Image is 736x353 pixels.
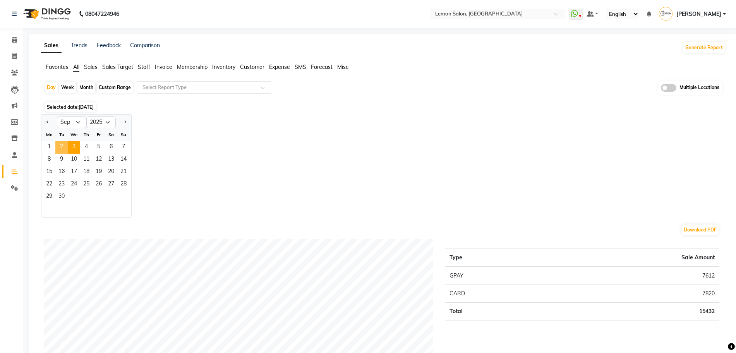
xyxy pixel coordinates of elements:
div: Sunday, September 14, 2025 [117,154,130,166]
div: Week [59,82,76,93]
span: 5 [93,141,105,154]
span: 15 [43,166,55,178]
div: Tuesday, September 16, 2025 [55,166,68,178]
div: Friday, September 12, 2025 [93,154,105,166]
select: Select month [57,117,86,128]
div: Fr [93,129,105,141]
span: [PERSON_NAME] [676,10,721,18]
b: 08047224946 [85,3,119,25]
img: Shadab [659,7,673,21]
span: Membership [177,63,208,70]
div: Thursday, September 18, 2025 [80,166,93,178]
span: 6 [105,141,117,154]
td: GPAY [445,267,546,285]
div: Custom Range [97,82,133,93]
img: logo [20,3,73,25]
td: 7820 [546,284,719,302]
div: Sunday, September 28, 2025 [117,178,130,191]
div: Th [80,129,93,141]
span: Sales [84,63,98,70]
button: Download PDF [682,224,719,235]
select: Select year [86,117,116,128]
td: 15432 [546,302,719,320]
span: Inventory [212,63,235,70]
span: 17 [68,166,80,178]
div: We [68,129,80,141]
div: Saturday, September 27, 2025 [105,178,117,191]
span: 11 [80,154,93,166]
span: 18 [80,166,93,178]
span: Forecast [311,63,333,70]
span: SMS [295,63,306,70]
span: 1 [43,141,55,154]
span: 28 [117,178,130,191]
div: Monday, September 15, 2025 [43,166,55,178]
span: 13 [105,154,117,166]
div: Monday, September 8, 2025 [43,154,55,166]
th: Type [445,248,546,267]
span: Expense [269,63,290,70]
a: Sales [41,39,62,53]
div: Sunday, September 21, 2025 [117,166,130,178]
span: Multiple Locations [679,84,719,92]
span: 20 [105,166,117,178]
span: 14 [117,154,130,166]
div: Saturday, September 6, 2025 [105,141,117,154]
span: 2 [55,141,68,154]
span: Misc [337,63,348,70]
td: CARD [445,284,546,302]
div: Sa [105,129,117,141]
div: Friday, September 19, 2025 [93,166,105,178]
div: Tuesday, September 23, 2025 [55,178,68,191]
span: 26 [93,178,105,191]
span: 12 [93,154,105,166]
span: 27 [105,178,117,191]
div: Day [45,82,58,93]
span: Invoice [155,63,172,70]
th: Sale Amount [546,248,719,267]
span: 8 [43,154,55,166]
div: Saturday, September 13, 2025 [105,154,117,166]
button: Generate Report [683,42,725,53]
span: 10 [68,154,80,166]
a: Comparison [130,42,160,49]
div: Tuesday, September 9, 2025 [55,154,68,166]
span: 9 [55,154,68,166]
div: Monday, September 1, 2025 [43,141,55,154]
div: Month [77,82,95,93]
span: Sales Target [102,63,133,70]
span: 4 [80,141,93,154]
td: Total [445,302,546,320]
button: Next month [122,116,128,129]
div: Thursday, September 11, 2025 [80,154,93,166]
span: 3 [68,141,80,154]
span: 16 [55,166,68,178]
div: Wednesday, September 3, 2025 [68,141,80,154]
div: Wednesday, September 17, 2025 [68,166,80,178]
div: Thursday, September 4, 2025 [80,141,93,154]
a: Trends [71,42,87,49]
span: 25 [80,178,93,191]
div: Friday, September 5, 2025 [93,141,105,154]
span: Staff [138,63,150,70]
span: Favorites [46,63,69,70]
div: Monday, September 29, 2025 [43,191,55,203]
div: Wednesday, September 24, 2025 [68,178,80,191]
div: Tuesday, September 2, 2025 [55,141,68,154]
div: Mo [43,129,55,141]
span: 7 [117,141,130,154]
span: 21 [117,166,130,178]
div: Tu [55,129,68,141]
div: Friday, September 26, 2025 [93,178,105,191]
a: Feedback [97,42,121,49]
div: Thursday, September 25, 2025 [80,178,93,191]
span: 19 [93,166,105,178]
div: Saturday, September 20, 2025 [105,166,117,178]
span: 22 [43,178,55,191]
span: [DATE] [79,104,94,110]
span: 29 [43,191,55,203]
td: 7612 [546,267,719,285]
span: Selected date: [45,102,96,112]
span: All [73,63,79,70]
div: Sunday, September 7, 2025 [117,141,130,154]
